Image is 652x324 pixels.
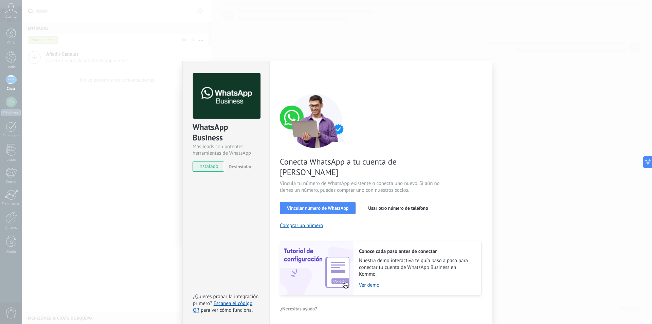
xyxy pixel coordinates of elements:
span: para ver cómo funciona. [201,307,253,313]
a: Ver demo [359,282,474,288]
span: Vincular número de WhatsApp [287,206,348,210]
span: ¿Necesitas ayuda? [280,306,317,311]
img: logo_main.png [193,73,260,119]
span: Usar otro número de teléfono [368,206,428,210]
img: connect number [280,93,351,148]
div: WhatsApp Business [193,122,259,143]
span: Vincula tu número de WhatsApp existente o conecta uno nuevo. Si aún no tienes un número, puedes c... [280,180,441,194]
span: ¿Quieres probar la integración primero? [193,293,259,307]
button: Usar otro número de teléfono [361,202,435,214]
button: Desinstalar [226,161,251,172]
h2: Conoce cada paso antes de conectar [359,248,474,255]
span: Conecta WhatsApp a tu cuenta de [PERSON_NAME] [280,156,441,177]
span: Desinstalar [229,164,251,170]
div: Más leads con potentes herramientas de WhatsApp [193,143,259,156]
button: Vincular número de WhatsApp [280,202,356,214]
button: Comprar un número [280,222,323,229]
a: Escanea el código QR [193,300,252,313]
span: instalado [193,161,224,172]
span: Nuestra demo interactiva te guía paso a paso para conectar tu cuenta de WhatsApp Business en Kommo. [359,257,474,278]
button: ¿Necesitas ayuda? [280,304,318,314]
